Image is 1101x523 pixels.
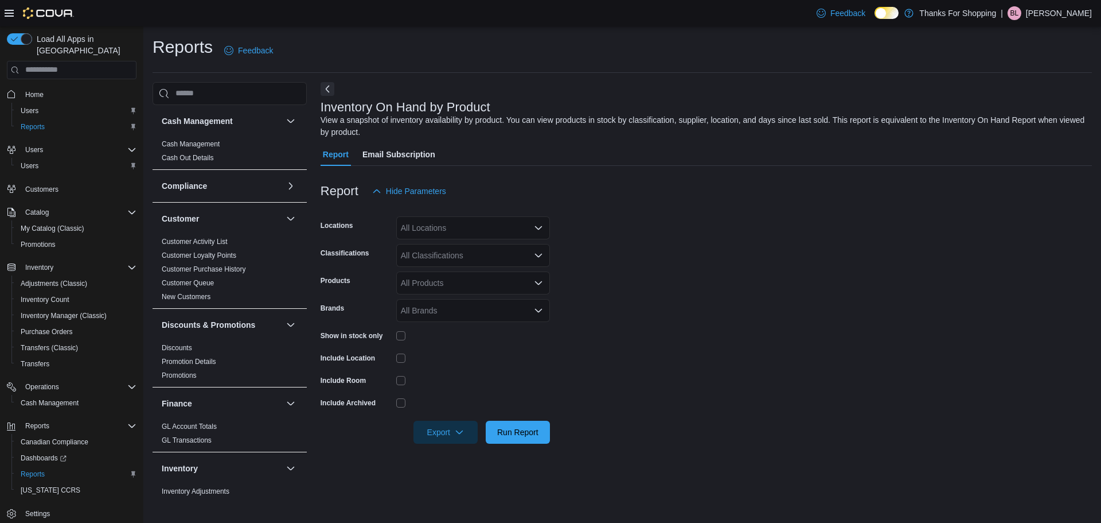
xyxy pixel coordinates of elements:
button: Discounts & Promotions [284,318,298,332]
button: Operations [21,380,64,394]
span: Home [25,90,44,99]
span: Inventory [25,263,53,272]
a: Discounts [162,344,192,352]
a: Home [21,88,48,102]
span: Customers [21,182,136,196]
span: Users [21,161,38,171]
button: Hide Parameters [368,180,451,203]
span: Cash Management [162,140,220,149]
span: Reports [21,419,136,433]
span: Customer Queue [162,278,214,288]
span: Reports [25,421,49,431]
h1: Reports [153,36,213,59]
a: Cash Management [16,396,83,410]
a: Promotions [16,238,60,251]
button: Users [11,103,141,119]
a: Customer Activity List [162,238,228,246]
button: Reports [21,419,54,433]
button: Next [321,82,334,96]
span: Dashboards [16,451,136,465]
button: Cash Management [162,115,282,127]
label: Locations [321,221,353,230]
button: Open list of options [534,306,543,315]
a: Inventory Count [16,293,74,307]
span: Reports [21,122,45,131]
span: Operations [25,382,59,392]
label: Classifications [321,249,369,258]
span: Transfers [21,359,49,369]
span: Inventory Adjustments [162,487,229,496]
a: Inventory Manager (Classic) [16,309,111,323]
a: Reports [16,467,49,481]
span: Operations [21,380,136,394]
span: Customers [25,185,58,194]
p: Thanks For Shopping [919,6,996,20]
button: Purchase Orders [11,324,141,340]
button: Operations [2,379,141,395]
button: Discounts & Promotions [162,319,282,331]
a: Customer Queue [162,279,214,287]
div: Cash Management [153,137,307,169]
button: Inventory [162,463,282,474]
h3: Cash Management [162,115,233,127]
span: Inventory Count [16,293,136,307]
span: Bl [1010,6,1019,20]
button: Customer [162,213,282,224]
span: Canadian Compliance [21,437,88,447]
span: Dashboards [21,454,67,463]
button: Run Report [486,421,550,444]
button: Catalog [21,206,53,219]
p: [PERSON_NAME] [1026,6,1092,20]
button: Reports [11,466,141,482]
span: Customer Purchase History [162,265,246,274]
button: Transfers (Classic) [11,340,141,356]
label: Include Room [321,376,366,385]
div: View a snapshot of inventory availability by product. You can view products in stock by classific... [321,114,1086,138]
a: Canadian Compliance [16,435,93,449]
h3: Inventory On Hand by Product [321,100,490,114]
button: [US_STATE] CCRS [11,482,141,498]
a: Transfers (Classic) [16,341,83,355]
span: Inventory [21,261,136,274]
span: Promotions [162,371,197,380]
a: Reports [16,120,49,134]
a: Adjustments (Classic) [16,277,92,290]
a: Feedback [812,2,870,25]
span: Settings [25,509,50,518]
span: My Catalog (Classic) [21,224,84,233]
span: Transfers (Classic) [21,343,78,352]
p: | [1001,6,1003,20]
span: Cash Out Details [162,153,214,162]
span: Cash Management [16,396,136,410]
span: Export [420,421,471,444]
button: Compliance [284,179,298,193]
span: Settings [21,506,136,521]
span: Feedback [238,45,273,56]
a: Customers [21,183,63,196]
button: Cash Management [284,114,298,128]
h3: Report [321,184,358,198]
span: Reports [21,470,45,479]
span: GL Account Totals [162,422,217,431]
button: Home [2,86,141,103]
a: Promotions [162,371,197,379]
button: Inventory [21,261,58,274]
button: Finance [162,398,282,409]
span: Hide Parameters [386,185,446,197]
button: Catalog [2,204,141,220]
span: Cash Management [21,398,79,408]
a: Cash Out Details [162,154,214,162]
span: Reports [16,120,136,134]
span: Promotions [21,240,56,249]
a: Customer Purchase History [162,265,246,273]
button: Finance [284,397,298,410]
button: Users [11,158,141,174]
a: Inventory Adjustments [162,487,229,495]
a: My Catalog (Classic) [16,222,89,235]
span: Purchase Orders [21,327,73,336]
button: Settings [2,505,141,522]
span: Transfers [16,357,136,371]
input: Dark Mode [874,7,899,19]
span: Promotions [16,238,136,251]
img: Cova [23,7,74,19]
